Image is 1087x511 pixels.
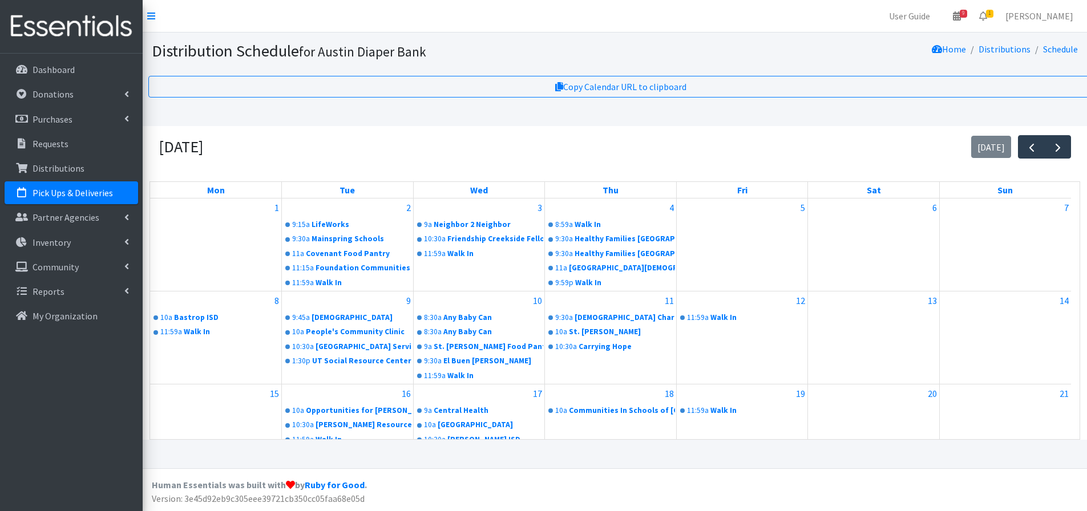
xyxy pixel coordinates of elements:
img: HumanEssentials [5,7,138,46]
button: Previous month [1018,135,1045,159]
td: September 10, 2025 [413,291,545,384]
div: [PERSON_NAME] Resource Center [316,419,412,431]
p: Requests [33,138,68,149]
td: September 12, 2025 [676,291,808,384]
div: Any Baby Can [443,312,544,323]
div: [GEOGRAPHIC_DATA][DEMOGRAPHIC_DATA] [569,262,675,274]
div: 9:30a [292,233,310,245]
a: September 11, 2025 [662,291,676,310]
a: September 3, 2025 [535,198,544,217]
div: 10a [424,419,436,431]
div: Walk In [575,277,675,289]
a: Home [932,43,966,55]
div: 11:59a [292,277,314,289]
div: LifeWorks [312,219,412,230]
div: 1:30p [292,355,310,367]
a: 9:45a[DEMOGRAPHIC_DATA] [283,311,412,325]
div: 9:30a [424,355,442,367]
a: 10:30a[GEOGRAPHIC_DATA] Serving Center [283,340,412,354]
div: Walk In [316,434,412,445]
a: 10aCommunities In Schools of [GEOGRAPHIC_DATA][US_STATE] [546,404,675,417]
a: Partner Agencies [5,206,138,229]
div: Neighbor 2 Neighbor [434,219,544,230]
a: Monday [205,182,227,198]
div: 9:45a [292,312,310,323]
div: 9:30a [555,312,573,323]
a: September 20, 2025 [926,384,939,403]
div: 11:59a [687,405,709,416]
a: 8:59aWalk In [546,218,675,232]
a: 9:30aHealthy Families [GEOGRAPHIC_DATA] [546,232,675,246]
div: 8:59a [555,219,573,230]
div: El Buen [PERSON_NAME] [443,355,544,367]
p: Pick Ups & Deliveries [33,187,113,198]
div: 9:30a [555,248,573,259]
div: 10:30a [424,233,446,245]
div: 9:59p [555,277,573,289]
a: September 12, 2025 [794,291,807,310]
div: 10:30a [292,419,314,431]
a: Inventory [5,231,138,254]
a: Community [5,255,138,278]
a: 11:59aWalk In [678,311,807,325]
a: 11:59aWalk In [415,247,544,261]
div: Communities In Schools of [GEOGRAPHIC_DATA][US_STATE] [569,405,675,416]
div: 10:30a [292,341,314,352]
div: 11:59a [160,326,182,338]
td: September 20, 2025 [808,384,940,448]
div: [GEOGRAPHIC_DATA] [438,419,544,431]
td: September 4, 2025 [545,198,677,291]
a: September 10, 2025 [531,291,544,310]
div: Healthy Families [GEOGRAPHIC_DATA] [575,248,675,259]
div: 11:59a [292,434,314,445]
td: September 21, 2025 [939,384,1071,448]
a: 9:59pWalk In [546,276,675,290]
a: Requests [5,132,138,155]
div: 8:30a [424,326,442,338]
a: 11:59aWalk In [151,325,280,339]
a: 9:30aHealthy Families [GEOGRAPHIC_DATA] [546,247,675,261]
div: 10a [292,326,304,338]
td: September 17, 2025 [413,384,545,448]
div: Walk In [575,219,675,230]
a: 10aOpportunities for [PERSON_NAME] and Burnet Counties [283,404,412,417]
a: Distributions [979,43,1031,55]
a: Saturday [864,182,883,198]
a: 10:30aFriendship Creekside Fellowship [415,232,544,246]
td: September 15, 2025 [150,384,282,448]
a: 9aSt. [PERSON_NAME] Food Pantry [415,340,544,354]
a: Friday [735,182,750,198]
a: September 2, 2025 [404,198,413,217]
div: Opportunities for [PERSON_NAME] and Burnet Counties [306,405,412,416]
a: Pick Ups & Deliveries [5,181,138,204]
div: 9a [424,219,432,230]
a: Dashboard [5,58,138,81]
div: 10a [555,326,567,338]
td: September 19, 2025 [676,384,808,448]
span: 1 [986,10,993,18]
a: 8:30aAny Baby Can [415,325,544,339]
a: 9:30aMainspring Schools [283,232,412,246]
a: 9aCentral Health [415,404,544,417]
a: September 7, 2025 [1062,198,1071,217]
span: 9 [960,10,967,18]
p: Purchases [33,113,72,125]
a: Sunday [995,182,1015,198]
div: St. [PERSON_NAME] Food Pantry [434,341,544,352]
a: Thursday [600,182,621,198]
div: Bastrop ISD [174,312,280,323]
a: September 16, 2025 [399,384,413,403]
a: September 8, 2025 [272,291,281,310]
small: for Austin Diaper Bank [299,43,426,60]
a: Reports [5,280,138,303]
a: 1:30pUT Social Resource Center [283,354,412,368]
a: Schedule [1043,43,1078,55]
div: 9a [424,341,432,352]
a: September 17, 2025 [531,384,544,403]
a: My Organization [5,305,138,327]
a: Distributions [5,157,138,180]
div: 10a [160,312,172,323]
a: September 4, 2025 [667,198,676,217]
td: September 3, 2025 [413,198,545,291]
div: St. [PERSON_NAME] [569,326,675,338]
